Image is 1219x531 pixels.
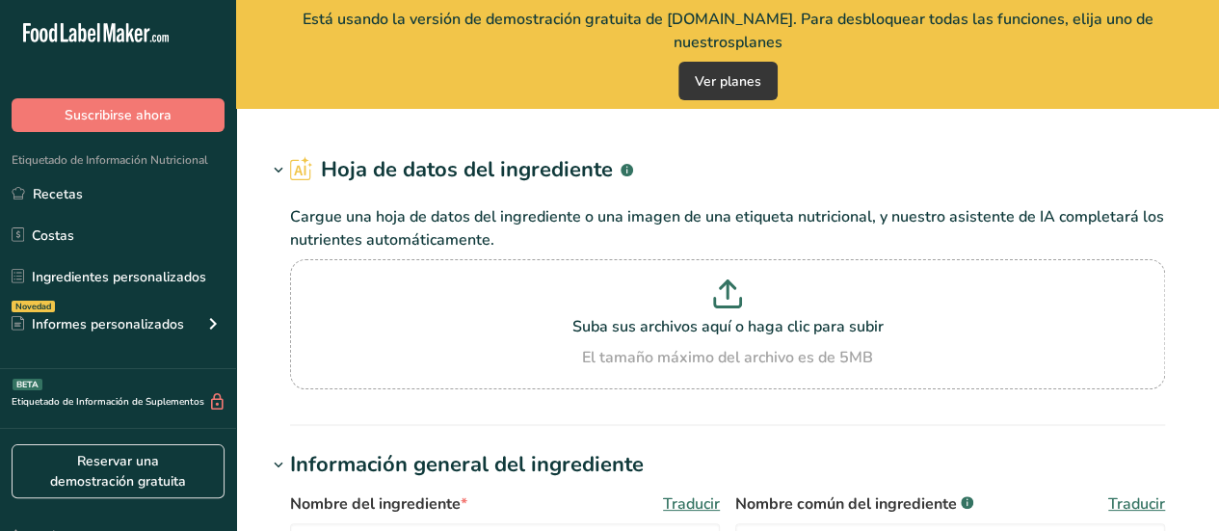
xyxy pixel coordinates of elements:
span: Está usando la versión de demostración gratuita de [DOMAIN_NAME]. Para desbloquear todas las func... [252,8,1204,54]
span: Nombre del ingrediente [290,492,467,516]
div: Informes personalizados [12,314,184,334]
a: Reservar una demostración gratuita [12,444,225,498]
p: Suba sus archivos aquí o haga clic para subir [295,315,1160,338]
span: Nombre común del ingrediente [735,492,973,516]
p: Cargue una hoja de datos del ingrediente o una imagen de una etiqueta nutricional, y nuestro asis... [290,205,1165,252]
button: Suscribirse ahora [12,98,225,132]
div: Novedad [12,301,55,312]
span: Ver planes [695,72,761,91]
div: BETA [13,379,42,390]
span: Traducir [663,492,720,516]
div: El tamaño máximo del archivo es de 5MB [295,346,1160,369]
span: Suscribirse ahora [65,105,172,125]
span: planes [735,32,782,53]
div: Información general del ingrediente [290,449,644,481]
button: Ver planes [678,62,778,100]
h2: Hoja de datos del ingrediente [290,154,633,186]
span: Traducir [1108,492,1165,516]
